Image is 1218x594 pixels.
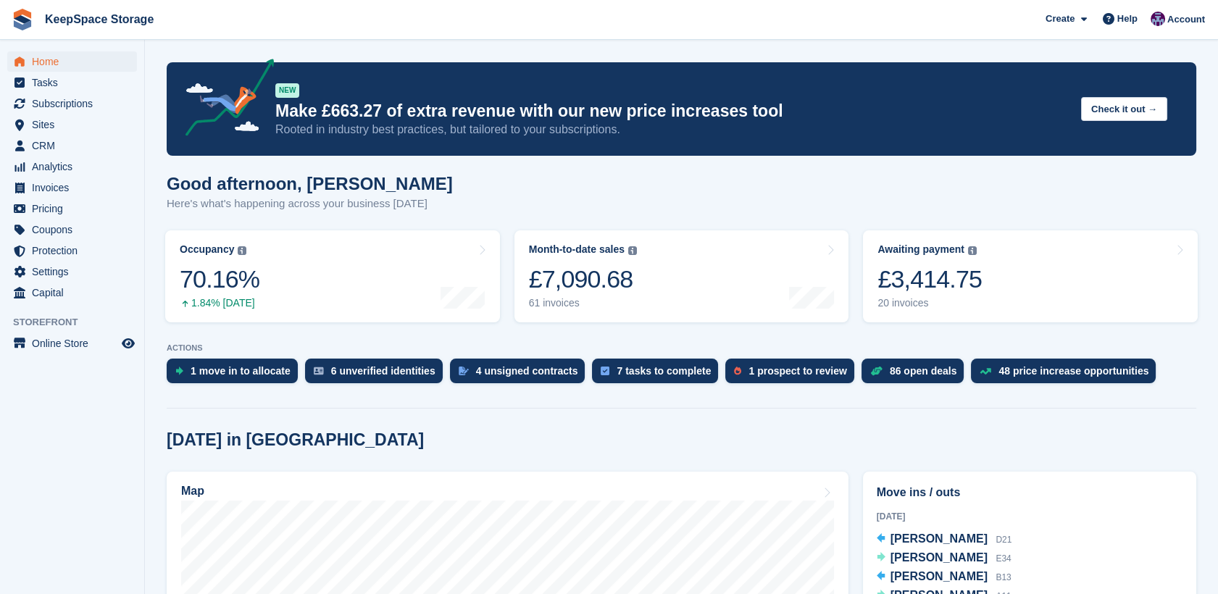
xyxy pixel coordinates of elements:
[167,430,424,450] h2: [DATE] in [GEOGRAPHIC_DATA]
[32,283,119,303] span: Capital
[275,101,1069,122] p: Make £663.27 of extra revenue with our new price increases tool
[32,177,119,198] span: Invoices
[996,553,1011,564] span: E34
[529,264,637,294] div: £7,090.68
[7,93,137,114] a: menu
[7,114,137,135] a: menu
[314,367,324,375] img: verify_identity-adf6edd0f0f0b5bbfe63781bf79b02c33cf7c696d77639b501bdc392416b5a36.svg
[167,174,453,193] h1: Good afternoon, [PERSON_NAME]
[7,333,137,354] a: menu
[167,343,1196,353] p: ACTIONS
[180,264,259,294] div: 70.16%
[7,219,137,240] a: menu
[890,365,957,377] div: 86 open deals
[32,135,119,156] span: CRM
[7,72,137,93] a: menu
[32,262,119,282] span: Settings
[1117,12,1138,26] span: Help
[173,59,275,141] img: price-adjustments-announcement-icon-8257ccfd72463d97f412b2fc003d46551f7dbcb40ab6d574587a9cd5c0d94...
[725,359,861,390] a: 1 prospect to review
[165,230,500,322] a: Occupancy 70.16% 1.84% [DATE]
[32,93,119,114] span: Subscriptions
[1151,12,1165,26] img: Charlotte Jobling
[980,368,991,375] img: price_increase_opportunities-93ffe204e8149a01c8c9dc8f82e8f89637d9d84a8eef4429ea346261dce0b2c0.svg
[7,262,137,282] a: menu
[7,135,137,156] a: menu
[890,532,988,545] span: [PERSON_NAME]
[32,51,119,72] span: Home
[7,198,137,219] a: menu
[167,359,305,390] a: 1 move in to allocate
[7,240,137,261] a: menu
[238,246,246,255] img: icon-info-grey-7440780725fd019a000dd9b08b2336e03edf1995a4989e88bcd33f0948082b44.svg
[476,365,578,377] div: 4 unsigned contracts
[191,365,291,377] div: 1 move in to allocate
[180,243,234,256] div: Occupancy
[890,551,988,564] span: [PERSON_NAME]
[181,485,204,498] h2: Map
[748,365,846,377] div: 1 prospect to review
[32,198,119,219] span: Pricing
[167,196,453,212] p: Here's what's happening across your business [DATE]
[877,264,982,294] div: £3,414.75
[459,367,469,375] img: contract_signature_icon-13c848040528278c33f63329250d36e43548de30e8caae1d1a13099fd9432cc5.svg
[514,230,849,322] a: Month-to-date sales £7,090.68 61 invoices
[592,359,725,390] a: 7 tasks to complete
[996,572,1011,582] span: B13
[617,365,711,377] div: 7 tasks to complete
[32,240,119,261] span: Protection
[13,315,144,330] span: Storefront
[877,484,1182,501] h2: Move ins / outs
[32,156,119,177] span: Analytics
[877,530,1012,549] a: [PERSON_NAME] D21
[968,246,977,255] img: icon-info-grey-7440780725fd019a000dd9b08b2336e03edf1995a4989e88bcd33f0948082b44.svg
[275,83,299,98] div: NEW
[877,549,1011,568] a: [PERSON_NAME] E34
[877,297,982,309] div: 20 invoices
[971,359,1163,390] a: 48 price increase opportunities
[529,297,637,309] div: 61 invoices
[1081,97,1167,121] button: Check it out →
[996,535,1011,545] span: D21
[1167,12,1205,27] span: Account
[175,367,183,375] img: move_ins_to_allocate_icon-fdf77a2bb77ea45bf5b3d319d69a93e2d87916cf1d5bf7949dd705db3b84f3ca.svg
[180,297,259,309] div: 1.84% [DATE]
[890,570,988,582] span: [PERSON_NAME]
[863,230,1198,322] a: Awaiting payment £3,414.75 20 invoices
[7,156,137,177] a: menu
[120,335,137,352] a: Preview store
[877,510,1182,523] div: [DATE]
[7,177,137,198] a: menu
[7,283,137,303] a: menu
[998,365,1148,377] div: 48 price increase opportunities
[331,365,435,377] div: 6 unverified identities
[12,9,33,30] img: stora-icon-8386f47178a22dfd0bd8f6a31ec36ba5ce8667c1dd55bd0f319d3a0aa187defe.svg
[877,568,1011,587] a: [PERSON_NAME] B13
[628,246,637,255] img: icon-info-grey-7440780725fd019a000dd9b08b2336e03edf1995a4989e88bcd33f0948082b44.svg
[32,219,119,240] span: Coupons
[870,366,883,376] img: deal-1b604bf984904fb50ccaf53a9ad4b4a5d6e5aea283cecdc64d6e3604feb123c2.svg
[39,7,159,31] a: KeepSpace Storage
[877,243,964,256] div: Awaiting payment
[305,359,450,390] a: 6 unverified identities
[734,367,741,375] img: prospect-51fa495bee0391a8d652442698ab0144808aea92771e9ea1ae160a38d050c398.svg
[862,359,972,390] a: 86 open deals
[32,114,119,135] span: Sites
[601,367,609,375] img: task-75834270c22a3079a89374b754ae025e5fb1db73e45f91037f5363f120a921f8.svg
[1046,12,1075,26] span: Create
[7,51,137,72] a: menu
[450,359,593,390] a: 4 unsigned contracts
[529,243,625,256] div: Month-to-date sales
[32,333,119,354] span: Online Store
[32,72,119,93] span: Tasks
[275,122,1069,138] p: Rooted in industry best practices, but tailored to your subscriptions.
